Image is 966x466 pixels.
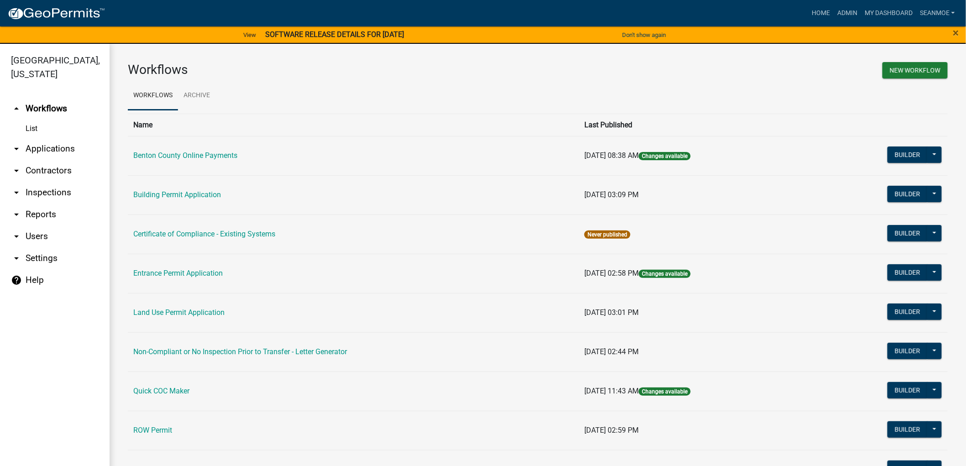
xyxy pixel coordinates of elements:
[11,187,22,198] i: arrow_drop_down
[133,387,189,395] a: Quick COC Maker
[265,30,404,39] strong: SOFTWARE RELEASE DETAILS FOR [DATE]
[133,347,347,356] a: Non-Compliant or No Inspection Prior to Transfer - Letter Generator
[639,270,691,278] span: Changes available
[887,147,928,163] button: Builder
[133,308,225,317] a: Land Use Permit Application
[887,421,928,438] button: Builder
[11,275,22,286] i: help
[584,151,639,160] span: [DATE] 08:38 AM
[128,62,531,78] h3: Workflows
[953,27,959,38] button: Close
[953,26,959,39] span: ×
[11,103,22,114] i: arrow_drop_up
[133,269,223,278] a: Entrance Permit Application
[584,269,639,278] span: [DATE] 02:58 PM
[11,209,22,220] i: arrow_drop_down
[882,62,948,79] button: New Workflow
[584,426,639,435] span: [DATE] 02:59 PM
[133,230,275,238] a: Certificate of Compliance - Existing Systems
[887,343,928,359] button: Builder
[133,151,237,160] a: Benton County Online Payments
[619,27,670,42] button: Don't show again
[834,5,861,22] a: Admin
[887,186,928,202] button: Builder
[11,165,22,176] i: arrow_drop_down
[887,304,928,320] button: Builder
[808,5,834,22] a: Home
[584,190,639,199] span: [DATE] 03:09 PM
[639,387,691,396] span: Changes available
[128,81,178,110] a: Workflows
[11,143,22,154] i: arrow_drop_down
[579,114,815,136] th: Last Published
[887,225,928,241] button: Builder
[11,253,22,264] i: arrow_drop_down
[240,27,260,42] a: View
[128,114,579,136] th: Name
[887,382,928,398] button: Builder
[11,231,22,242] i: arrow_drop_down
[584,230,630,239] span: Never published
[584,347,639,356] span: [DATE] 02:44 PM
[133,426,172,435] a: ROW Permit
[887,264,928,281] button: Builder
[861,5,916,22] a: My Dashboard
[133,190,221,199] a: Building Permit Application
[584,387,639,395] span: [DATE] 11:43 AM
[639,152,691,160] span: Changes available
[916,5,959,22] a: SeanMoe
[178,81,215,110] a: Archive
[584,308,639,317] span: [DATE] 03:01 PM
